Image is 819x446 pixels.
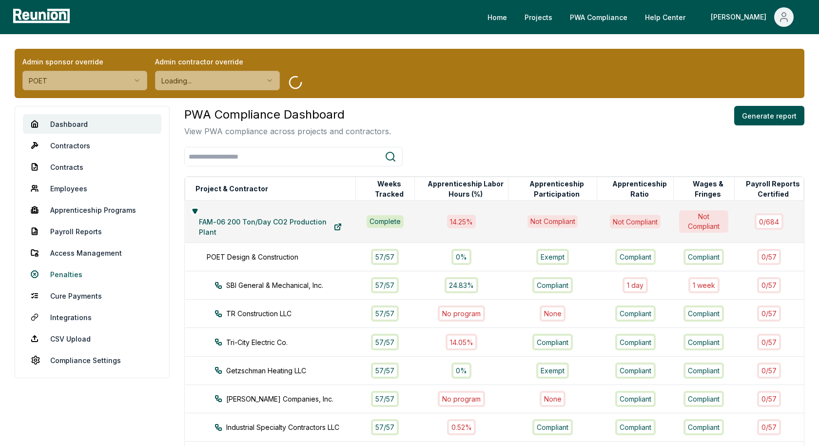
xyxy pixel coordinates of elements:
[214,280,373,290] div: SBI General & Mechanical, Inc.
[23,222,161,241] a: Payroll Reports
[615,391,656,407] div: Compliant
[683,305,724,322] div: Compliant
[207,252,366,262] div: POET Design & Construction
[683,391,724,407] div: Compliant
[711,7,770,27] div: [PERSON_NAME]
[371,334,399,350] div: 57 / 57
[23,243,161,263] a: Access Management
[214,394,373,404] div: [PERSON_NAME] Companies, Inc.
[757,419,781,435] div: 0 / 57
[757,277,781,293] div: 0 / 57
[532,334,573,350] div: Compliant
[536,249,569,265] div: Exempt
[23,179,161,198] a: Employees
[371,363,399,379] div: 57 / 57
[540,305,566,322] div: None
[451,363,471,379] div: 0%
[23,307,161,327] a: Integrations
[615,305,656,322] div: Compliant
[438,391,485,407] div: No program
[214,308,373,319] div: TR Construction LLC
[610,215,661,228] div: Not Compliant
[682,179,734,199] button: Wages & Fringes
[480,7,809,27] nav: Main
[757,334,781,350] div: 0 / 57
[447,419,476,435] div: 0.52%
[679,210,728,233] div: Not Compliant
[214,337,373,347] div: Tri-City Electric Co.
[371,419,399,435] div: 57 / 57
[445,277,478,293] div: 24.83%
[536,363,569,379] div: Exempt
[23,114,161,134] a: Dashboard
[683,419,724,435] div: Compliant
[446,334,478,350] div: 14.05%
[194,179,270,199] button: Project & Contractor
[615,363,656,379] div: Compliant
[480,7,515,27] a: Home
[683,363,724,379] div: Compliant
[423,179,508,199] button: Apprenticeship Labor Hours (%)
[688,277,720,293] div: 1 week
[184,106,391,123] h3: PWA Compliance Dashboard
[532,277,573,293] div: Compliant
[371,277,399,293] div: 57 / 57
[447,215,476,228] div: 14.25 %
[743,179,803,199] button: Payroll Reports Certified
[757,305,781,322] div: 0 / 57
[22,57,147,67] label: Admin sponsor override
[23,329,161,348] a: CSV Upload
[615,334,656,350] div: Compliant
[517,179,597,199] button: Apprenticeship Participation
[23,157,161,177] a: Contracts
[615,419,656,435] div: Compliant
[191,217,350,237] a: FAM-06 200 Ton/Day CO2 Production Plant
[438,305,485,322] div: No program
[23,286,161,305] a: Cure Payments
[23,264,161,284] a: Penalties
[757,391,781,407] div: 0 / 57
[23,136,161,155] a: Contractors
[615,249,656,265] div: Compliant
[367,215,404,228] div: Complete
[364,179,415,199] button: Weeks Tracked
[23,350,161,370] a: Compliance Settings
[683,249,724,265] div: Compliant
[371,249,399,265] div: 57 / 57
[155,57,280,67] label: Admin contractor override
[184,125,391,137] p: View PWA compliance across projects and contractors.
[703,7,801,27] button: [PERSON_NAME]
[683,334,724,350] div: Compliant
[214,365,373,376] div: Getzschman Heating LLC
[371,305,399,322] div: 57 / 57
[562,7,635,27] a: PWA Compliance
[637,7,693,27] a: Help Center
[755,213,783,229] div: 0 / 684
[734,106,804,125] button: Generate report
[214,422,373,432] div: Industrial Specialty Contractors LLC
[371,391,399,407] div: 57 / 57
[540,391,566,407] div: None
[451,249,471,265] div: 0%
[757,363,781,379] div: 0 / 57
[623,277,648,293] div: 1 day
[757,249,781,265] div: 0 / 57
[517,7,560,27] a: Projects
[527,215,578,228] div: Not Compliant
[532,419,573,435] div: Compliant
[23,200,161,220] a: Apprenticeship Programs
[605,179,673,199] button: Apprenticeship Ratio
